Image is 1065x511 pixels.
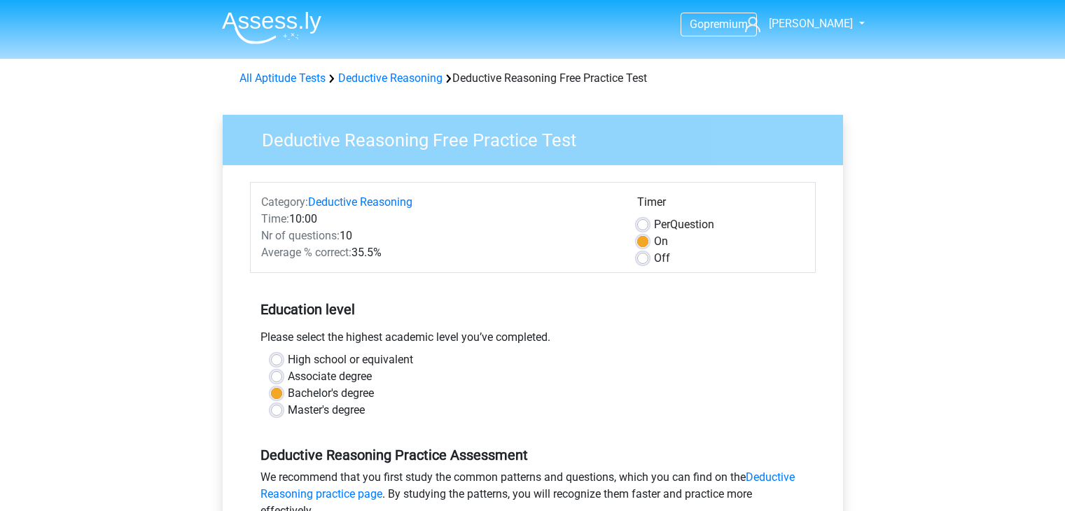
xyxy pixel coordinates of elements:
div: Timer [637,194,805,216]
a: [PERSON_NAME] [739,15,854,32]
a: Gopremium [681,15,756,34]
span: [PERSON_NAME] [769,17,853,30]
div: Deductive Reasoning Free Practice Test [234,70,832,87]
label: High school or equivalent [288,351,413,368]
label: Question [654,216,714,233]
span: premium [704,17,748,31]
label: Master's degree [288,402,365,419]
div: 10:00 [251,211,627,227]
h3: Deductive Reasoning Free Practice Test [245,124,833,151]
span: Nr of questions: [261,229,340,242]
span: Go [690,17,704,31]
a: All Aptitude Tests [239,71,326,85]
img: Assessly [222,11,321,44]
span: Average % correct: [261,246,351,259]
a: Deductive Reasoning [338,71,443,85]
label: Off [654,250,670,267]
div: 10 [251,227,627,244]
span: Category: [261,195,308,209]
h5: Education level [260,295,805,323]
div: Please select the highest academic level you’ve completed. [250,329,816,351]
span: Time: [261,212,289,225]
span: Per [654,218,670,231]
a: Deductive Reasoning [308,195,412,209]
label: Bachelor's degree [288,385,374,402]
label: Associate degree [288,368,372,385]
label: On [654,233,668,250]
h5: Deductive Reasoning Practice Assessment [260,447,805,463]
div: 35.5% [251,244,627,261]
